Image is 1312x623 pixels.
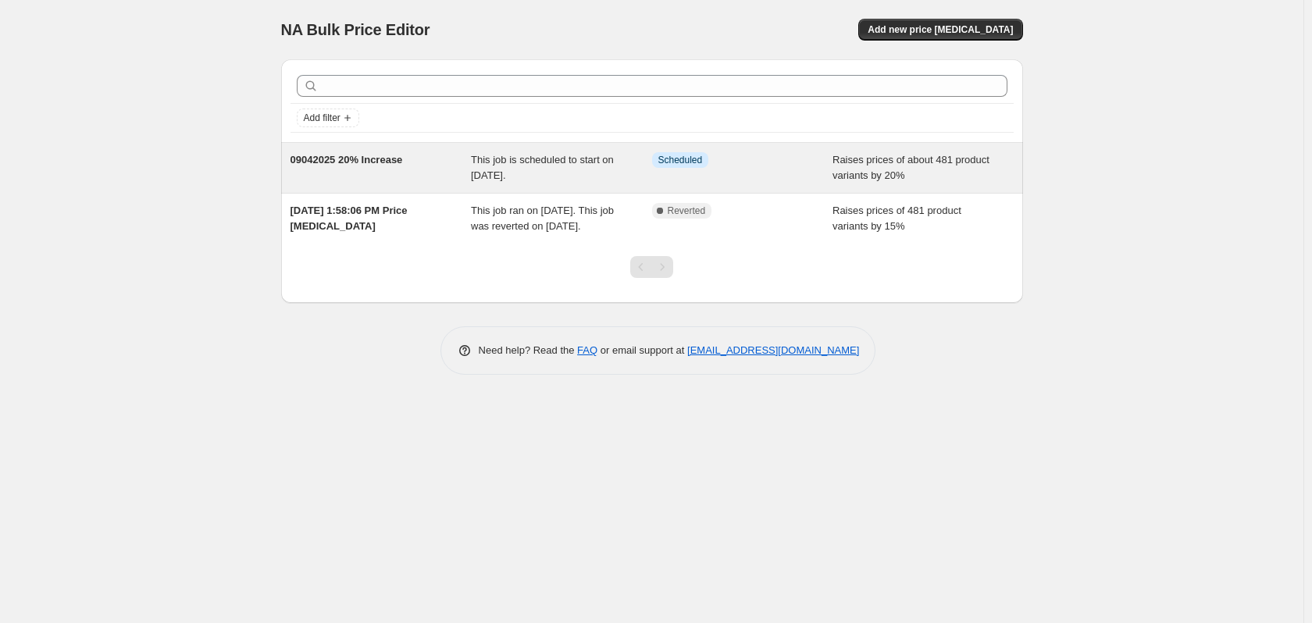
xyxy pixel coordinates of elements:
button: Add new price [MEDICAL_DATA] [858,19,1022,41]
span: 09042025 20% Increase [291,154,403,166]
button: Add filter [297,109,359,127]
span: Raises prices of 481 product variants by 15% [832,205,961,232]
span: This job is scheduled to start on [DATE]. [471,154,614,181]
span: Raises prices of about 481 product variants by 20% [832,154,989,181]
span: Add filter [304,112,340,124]
span: Add new price [MEDICAL_DATA] [868,23,1013,36]
a: [EMAIL_ADDRESS][DOMAIN_NAME] [687,344,859,356]
span: NA Bulk Price Editor [281,21,430,38]
span: Scheduled [658,154,703,166]
span: Reverted [668,205,706,217]
span: or email support at [597,344,687,356]
span: This job ran on [DATE]. This job was reverted on [DATE]. [471,205,614,232]
span: [DATE] 1:58:06 PM Price [MEDICAL_DATA] [291,205,408,232]
nav: Pagination [630,256,673,278]
span: Need help? Read the [479,344,578,356]
a: FAQ [577,344,597,356]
